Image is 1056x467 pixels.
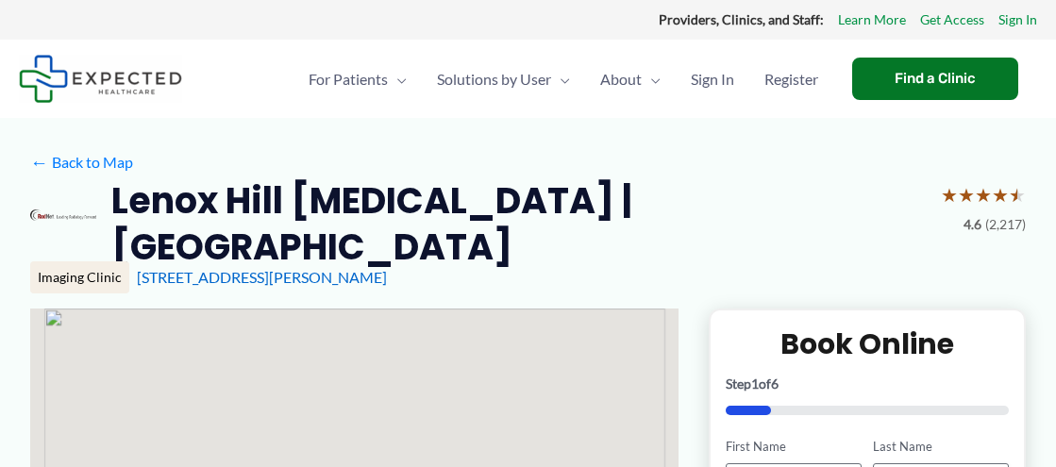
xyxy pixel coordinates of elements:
a: AboutMenu Toggle [585,46,676,112]
a: [STREET_ADDRESS][PERSON_NAME] [137,268,387,286]
span: Menu Toggle [551,46,570,112]
span: For Patients [309,46,388,112]
span: 6 [771,375,779,392]
a: For PatientsMenu Toggle [293,46,422,112]
span: ★ [958,177,975,212]
a: Register [749,46,833,112]
span: 1 [751,375,759,392]
label: First Name [726,438,862,456]
span: ★ [975,177,992,212]
span: ★ [1009,177,1026,212]
a: Solutions by UserMenu Toggle [422,46,585,112]
strong: Providers, Clinics, and Staff: [659,11,824,27]
span: ★ [992,177,1009,212]
h2: Book Online [726,325,1009,362]
span: Sign In [691,46,734,112]
a: ←Back to Map [30,148,133,176]
a: Sign In [676,46,749,112]
span: Menu Toggle [388,46,407,112]
img: Expected Healthcare Logo - side, dark font, small [19,55,182,103]
span: Register [764,46,818,112]
a: Find a Clinic [852,58,1018,100]
nav: Primary Site Navigation [293,46,833,112]
a: Learn More [838,8,906,32]
a: Sign In [998,8,1037,32]
label: Last Name [873,438,1009,456]
span: Menu Toggle [642,46,661,112]
p: Step of [726,377,1009,391]
a: Get Access [920,8,984,32]
span: ← [30,153,48,171]
span: (2,217) [985,212,1026,237]
div: Imaging Clinic [30,261,129,293]
span: Solutions by User [437,46,551,112]
h2: Lenox Hill [MEDICAL_DATA] | [GEOGRAPHIC_DATA] [111,177,926,271]
span: 4.6 [964,212,981,237]
span: About [600,46,642,112]
span: ★ [941,177,958,212]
